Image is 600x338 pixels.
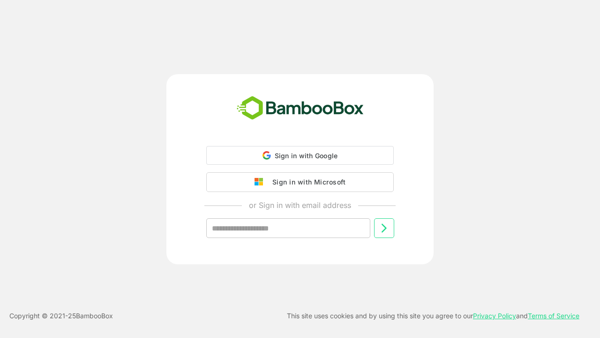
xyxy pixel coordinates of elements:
p: This site uses cookies and by using this site you agree to our and [287,310,579,322]
img: google [255,178,268,186]
a: Privacy Policy [473,312,516,320]
div: Sign in with Google [206,146,394,165]
img: bamboobox [232,93,369,124]
div: Sign in with Microsoft [268,176,345,188]
button: Sign in with Microsoft [206,172,394,192]
span: Sign in with Google [275,152,338,160]
p: Copyright © 2021- 25 BambooBox [9,310,113,322]
p: or Sign in with email address [249,200,351,211]
a: Terms of Service [528,312,579,320]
